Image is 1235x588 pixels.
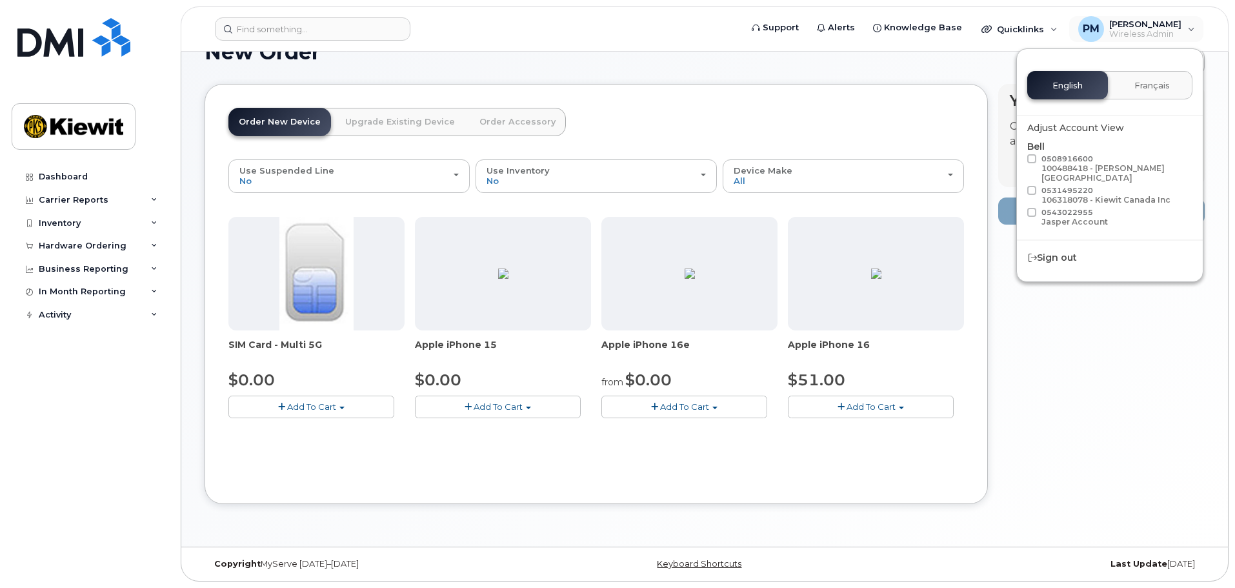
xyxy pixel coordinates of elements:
strong: Copyright [214,559,261,569]
span: Use Suspended Line [239,165,334,176]
div: Paramvir Minhas [1069,16,1204,42]
span: 0543022955 [1041,208,1108,227]
a: Knowledge Base [864,15,971,41]
img: BB80DA02-9C0E-4782-AB1B-B1D93CAC2204.png [685,269,695,279]
img: 96FE4D95-2934-46F2-B57A-6FE1B9896579.png [498,269,508,279]
span: Add To Cart [847,401,896,412]
div: Jasper Account [1041,217,1108,227]
span: Support [763,21,799,34]
img: 00D627D4-43E9-49B7-A367-2C99342E128C.jpg [279,217,353,330]
span: Knowledge Base [884,21,962,34]
div: Bell [1027,140,1192,229]
a: Alerts [808,15,864,41]
a: Keyboard Shortcuts [657,559,741,569]
h1: New Order [205,41,1107,63]
span: $51.00 [788,370,845,389]
span: $0.00 [625,370,672,389]
button: Add to Cart $0.00 [998,198,1205,224]
div: [DATE] [871,559,1205,569]
h4: Your Cart is Empty! [1010,92,1193,109]
div: Apple iPhone 16e [601,338,778,364]
div: SIM Card - Multi 5G [228,338,405,364]
a: Order Accessory [469,108,566,136]
div: Apple iPhone 16 [788,338,964,364]
button: Use Suspended Line No [228,159,470,193]
button: Add To Cart [601,396,767,418]
div: Apple iPhone 15 [415,338,591,364]
span: [PERSON_NAME] [1109,19,1181,29]
span: Use Inventory [487,165,550,176]
div: Adjust Account View [1027,121,1192,135]
div: 106318078 - Kiewit Canada Inc [1041,195,1170,205]
button: Add To Cart [788,396,954,418]
button: Add To Cart [228,396,394,418]
span: 0508916600 [1041,154,1189,183]
span: $0.00 [228,370,275,389]
div: 100488418 - [PERSON_NAME] [GEOGRAPHIC_DATA] [1041,163,1189,183]
span: All [734,176,745,186]
span: $0.00 [415,370,461,389]
span: PM [1083,21,1099,37]
div: Quicklinks [972,16,1067,42]
button: Add To Cart [415,396,581,418]
span: No [239,176,252,186]
p: Choose product from the left side and you will see the new item here. [1010,119,1193,149]
iframe: Messenger Launcher [1179,532,1225,578]
span: Quicklinks [997,24,1044,34]
div: MyServe [DATE]–[DATE] [205,559,538,569]
a: Support [743,15,808,41]
a: Upgrade Existing Device [335,108,465,136]
span: Device Make [734,165,792,176]
span: Wireless Admin [1109,29,1181,39]
span: No [487,176,499,186]
span: Français [1134,81,1170,91]
span: Add To Cart [287,401,336,412]
img: 1AD8B381-DE28-42E7-8D9B-FF8D21CC6502.png [871,269,881,279]
span: Add To Cart [474,401,523,412]
span: Add To Cart [660,401,709,412]
span: 0531495220 [1041,186,1170,205]
span: Alerts [828,21,855,34]
input: Find something... [215,17,410,41]
a: Order New Device [228,108,331,136]
div: Sign out [1017,246,1203,270]
button: Use Inventory No [476,159,717,193]
small: from [601,376,623,388]
strong: Last Update [1110,559,1167,569]
button: Device Make All [723,159,964,193]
